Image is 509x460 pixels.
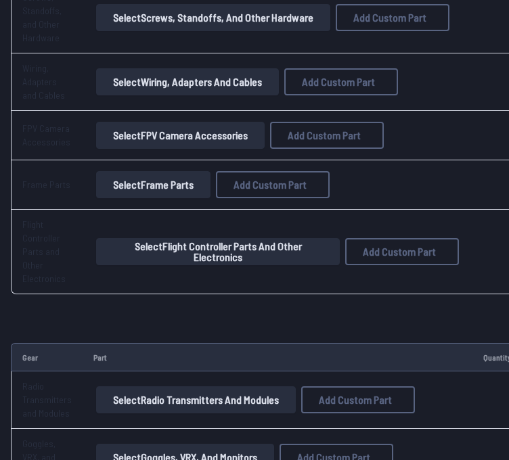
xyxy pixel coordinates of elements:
[22,179,70,190] a: Frame Parts
[353,12,426,23] span: Add Custom Part
[11,343,83,371] td: Gear
[93,386,298,413] a: SelectRadio Transmitters and Modules
[22,380,72,419] a: Radio Transmitters and Modules
[270,122,384,149] button: Add Custom Part
[96,171,211,198] button: SelectFrame Parts
[301,386,415,413] button: Add Custom Part
[93,122,267,149] a: SelectFPV Camera Accessories
[83,343,472,371] td: Part
[288,130,361,141] span: Add Custom Part
[302,76,375,87] span: Add Custom Part
[284,68,398,95] button: Add Custom Part
[319,394,392,405] span: Add Custom Part
[234,179,307,190] span: Add Custom Part
[345,238,459,265] button: Add Custom Part
[96,238,340,265] button: SelectFlight Controller Parts and Other Electronics
[22,122,70,147] a: FPV Camera Accessories
[93,4,333,31] a: SelectScrews, Standoffs, and Other Hardware
[96,386,296,413] button: SelectRadio Transmitters and Modules
[336,4,449,31] button: Add Custom Part
[216,171,330,198] button: Add Custom Part
[93,68,282,95] a: SelectWiring, Adapters and Cables
[22,62,65,101] a: Wiring, Adapters and Cables
[96,4,330,31] button: SelectScrews, Standoffs, and Other Hardware
[93,238,342,265] a: SelectFlight Controller Parts and Other Electronics
[22,218,66,284] a: Flight Controller Parts and Other Electronics
[96,68,279,95] button: SelectWiring, Adapters and Cables
[96,122,265,149] button: SelectFPV Camera Accessories
[363,246,436,257] span: Add Custom Part
[93,171,213,198] a: SelectFrame Parts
